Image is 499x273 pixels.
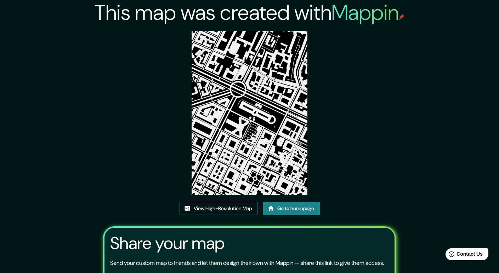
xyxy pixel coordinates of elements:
[399,14,404,20] img: mappin-pin
[263,202,320,215] a: Go to homepage
[180,202,257,215] a: View High-Resolution Map
[110,233,225,253] h3: Share your map
[192,31,307,195] img: created-map
[110,259,384,267] p: Send your custom map to friends and let them design their own with Mappin — share this link to gi...
[436,245,491,265] iframe: Help widget launcher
